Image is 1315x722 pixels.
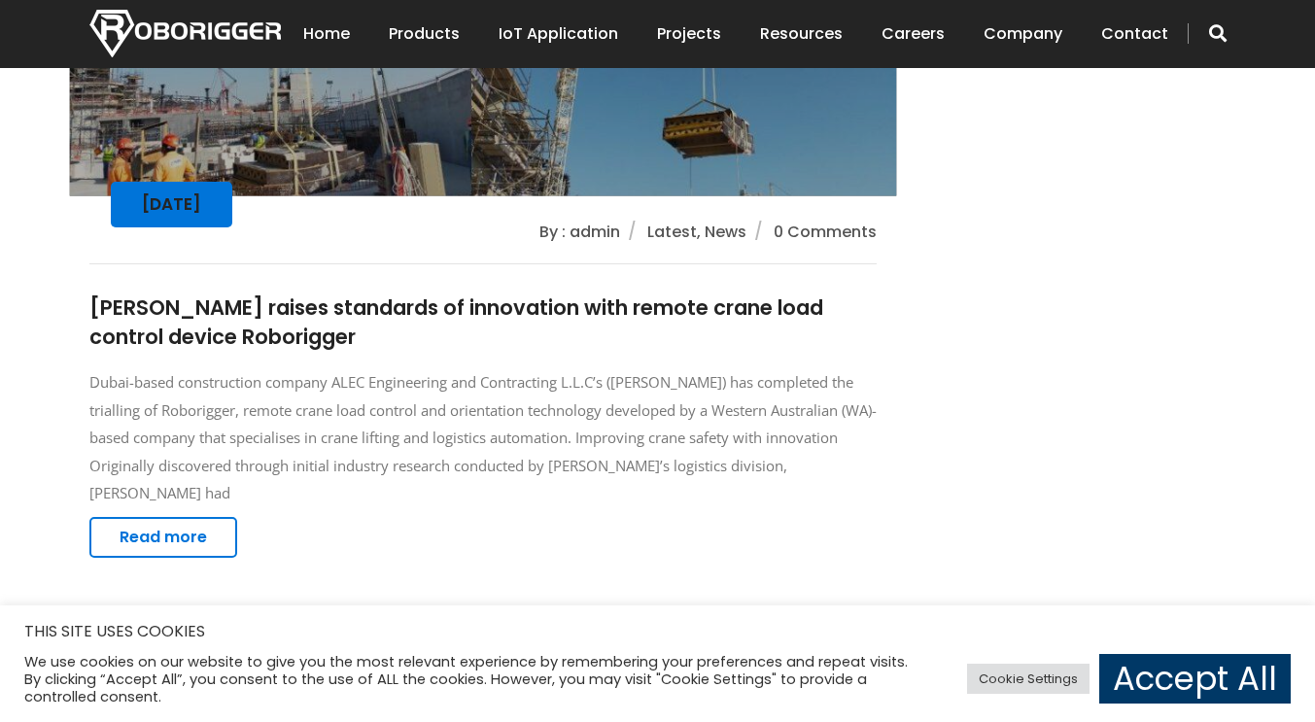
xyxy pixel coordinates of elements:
[1101,4,1168,64] a: Contact
[24,619,1291,644] h5: THIS SITE USES COOKIES
[647,219,758,245] li: Latest, News
[89,517,237,558] a: Read more
[89,368,877,507] p: Dubai-based construction company ALEC Engineering and Contracting L.L.C’s ([PERSON_NAME]) has com...
[303,4,350,64] a: Home
[882,4,945,64] a: Careers
[89,293,823,350] a: [PERSON_NAME] raises standards of innovation with remote crane load control device Roborigger
[499,4,618,64] a: IoT Application
[24,653,911,705] div: We use cookies on our website to give you the most relevant experience by remembering your prefer...
[389,4,460,64] a: Products
[1099,654,1291,704] a: Accept All
[774,219,877,245] li: 0 Comments
[760,4,843,64] a: Resources
[984,4,1062,64] a: Company
[967,664,1090,694] a: Cookie Settings
[539,219,632,245] li: By : admin
[657,4,721,64] a: Projects
[89,10,281,57] img: Nortech
[111,182,232,226] div: [DATE]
